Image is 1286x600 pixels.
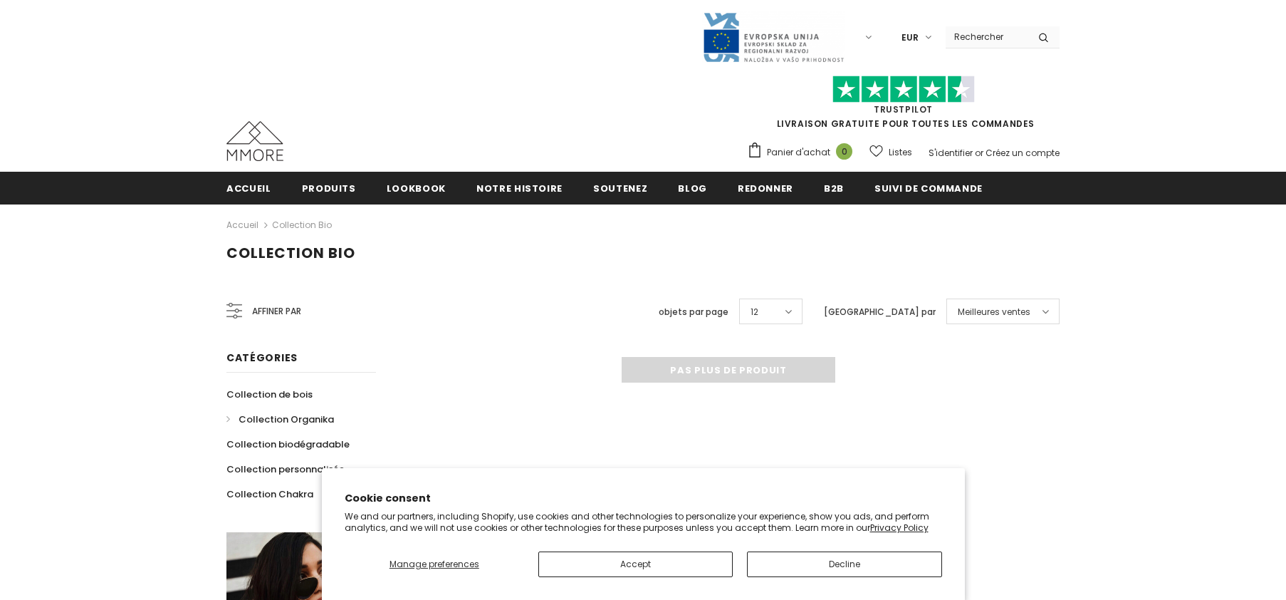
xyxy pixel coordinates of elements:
a: Collection Bio [272,219,332,231]
label: objets par page [659,305,728,319]
a: TrustPilot [874,103,933,115]
span: Lookbook [387,182,446,195]
span: Suivi de commande [874,182,983,195]
a: Produits [302,172,356,204]
span: Collection Chakra [226,487,313,501]
a: Notre histoire [476,172,563,204]
a: Redonner [738,172,793,204]
label: [GEOGRAPHIC_DATA] par [824,305,936,319]
span: Collection de bois [226,388,313,401]
button: Decline [747,552,941,577]
a: Collection Chakra [226,482,313,507]
a: Listes [869,140,912,165]
a: Javni Razpis [702,31,845,43]
a: Privacy Policy [870,522,929,534]
a: Créez un compte [986,147,1060,159]
button: Accept [538,552,733,577]
a: soutenez [593,172,647,204]
span: Collection personnalisée [226,462,345,476]
span: Affiner par [252,304,301,319]
a: S'identifier [929,147,973,159]
span: Blog [678,182,707,195]
span: Redonner [738,182,793,195]
a: Blog [678,172,707,204]
span: LIVRAISON GRATUITE POUR TOUTES LES COMMANDES [747,82,1060,130]
a: Suivi de commande [874,172,983,204]
span: Listes [889,145,912,160]
span: Manage preferences [390,558,479,570]
span: Collection Bio [226,243,355,263]
a: Panier d'achat 0 [747,142,859,163]
a: Accueil [226,217,258,234]
a: Lookbook [387,172,446,204]
span: or [975,147,983,159]
span: Panier d'achat [767,145,830,160]
img: Cas MMORE [226,121,283,161]
span: Collection Organika [239,413,334,426]
span: EUR [901,31,919,45]
a: B2B [824,172,844,204]
a: Collection personnalisée [226,457,345,482]
span: Meilleures ventes [958,305,1030,319]
input: Search Site [946,26,1028,47]
h2: Cookie consent [345,491,942,506]
img: Javni Razpis [702,11,845,63]
a: Collection Organika [226,407,334,432]
span: 0 [836,143,852,160]
img: Faites confiance aux étoiles pilotes [832,76,975,103]
span: Collection biodégradable [226,438,350,451]
a: Accueil [226,172,271,204]
button: Manage preferences [345,552,525,577]
span: 12 [751,305,758,319]
a: Collection de bois [226,382,313,407]
span: Accueil [226,182,271,195]
p: We and our partners, including Shopify, use cookies and other technologies to personalize your ex... [345,511,942,533]
span: soutenez [593,182,647,195]
span: B2B [824,182,844,195]
span: Catégories [226,351,298,365]
span: Notre histoire [476,182,563,195]
a: Collection biodégradable [226,432,350,457]
span: Produits [302,182,356,195]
